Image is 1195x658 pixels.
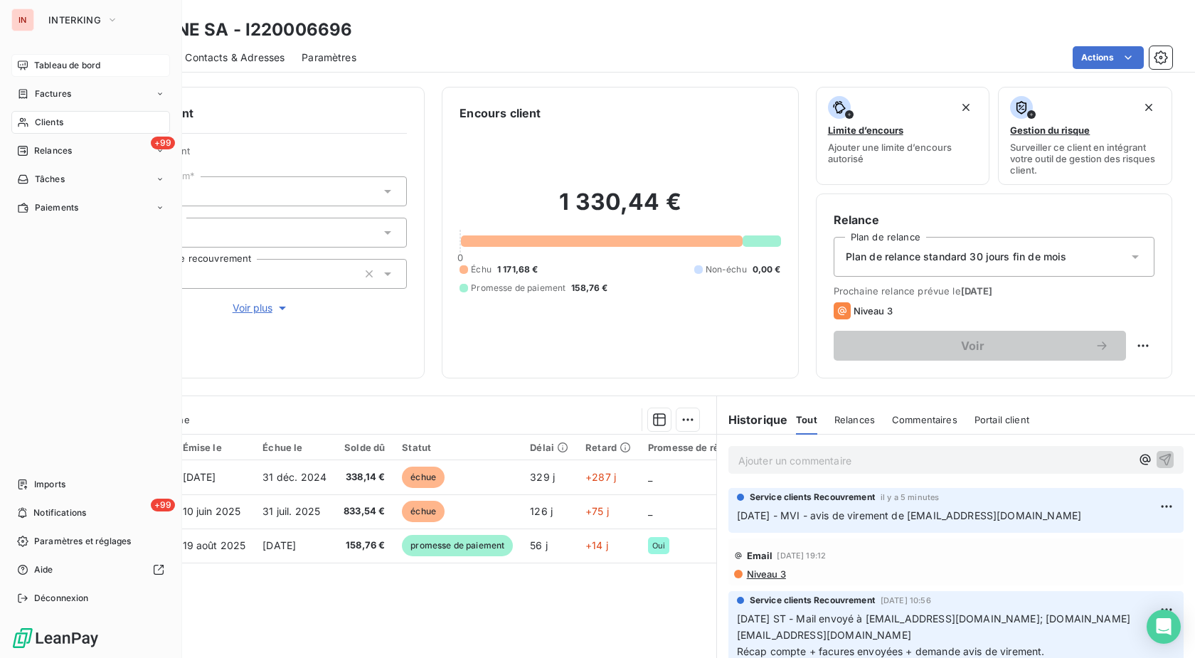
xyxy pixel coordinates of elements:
[816,87,990,185] button: Limite d’encoursAjouter une limite d’encours autorisé
[86,105,407,122] h6: Informations client
[151,499,175,511] span: +99
[183,539,246,551] span: 19 août 2025
[344,442,385,453] div: Solde dû
[125,17,352,43] h3: DANONE SA - I220006696
[796,414,817,425] span: Tout
[233,301,290,315] span: Voir plus
[1010,142,1160,176] span: Surveiller ce client en intégrant votre outil de gestion des risques client.
[854,305,893,317] span: Niveau 3
[530,539,548,551] span: 56 j
[183,471,216,483] span: [DATE]
[753,263,781,276] span: 0,00 €
[35,173,65,186] span: Tâches
[585,442,631,453] div: Retard
[834,331,1126,361] button: Voir
[344,504,385,519] span: 833,54 €
[35,116,63,129] span: Clients
[115,300,407,316] button: Voir plus
[34,535,131,548] span: Paramètres et réglages
[585,471,616,483] span: +287 j
[11,627,100,649] img: Logo LeanPay
[34,478,65,491] span: Imports
[998,87,1172,185] button: Gestion du risqueSurveiller ce client en intégrant votre outil de gestion des risques client.
[471,282,565,294] span: Promesse de paiement
[530,471,555,483] span: 329 j
[35,201,78,214] span: Paiements
[652,541,665,550] span: Oui
[35,87,71,100] span: Factures
[1010,124,1090,136] span: Gestion du risque
[262,442,326,453] div: Échue le
[402,467,445,488] span: échue
[34,59,100,72] span: Tableau de bord
[585,505,609,517] span: +75 j
[834,285,1154,297] span: Prochaine relance prévue le
[151,137,175,149] span: +99
[262,471,326,483] span: 31 déc. 2024
[34,144,72,157] span: Relances
[1147,610,1181,644] div: Open Intercom Messenger
[183,505,241,517] span: 10 juin 2025
[33,506,86,519] span: Notifications
[750,491,875,504] span: Service clients Recouvrement
[457,252,463,263] span: 0
[648,505,652,517] span: _
[828,142,978,164] span: Ajouter une limite d’encours autorisé
[737,509,1081,521] span: [DATE] - MVI - avis de virement de [EMAIL_ADDRESS][DOMAIN_NAME]
[402,442,513,453] div: Statut
[115,145,407,165] span: Propriétés Client
[974,414,1029,425] span: Portail client
[892,414,957,425] span: Commentaires
[737,612,1130,657] span: [DATE] ST - Mail envoyé à [EMAIL_ADDRESS][DOMAIN_NAME]; [DOMAIN_NAME][EMAIL_ADDRESS][DOMAIN_NAME]...
[402,501,445,522] span: échue
[828,124,903,136] span: Limite d’encours
[881,493,939,502] span: il y a 5 minutes
[834,414,875,425] span: Relances
[11,558,170,581] a: Aide
[302,51,356,65] span: Paramètres
[34,563,53,576] span: Aide
[750,594,875,607] span: Service clients Recouvrement
[460,105,541,122] h6: Encours client
[262,539,296,551] span: [DATE]
[402,535,513,556] span: promesse de paiement
[460,188,780,230] h2: 1 330,44 €
[648,442,758,453] div: Promesse de règlement
[571,282,607,294] span: 158,76 €
[834,211,1154,228] h6: Relance
[1073,46,1144,69] button: Actions
[717,411,788,428] h6: Historique
[747,550,773,561] span: Email
[777,551,826,560] span: [DATE] 19:12
[585,539,608,551] span: +14 j
[344,470,385,484] span: 338,14 €
[530,505,553,517] span: 126 j
[344,538,385,553] span: 158,76 €
[648,471,652,483] span: _
[961,285,993,297] span: [DATE]
[706,263,747,276] span: Non-échu
[34,592,89,605] span: Déconnexion
[745,568,786,580] span: Niveau 3
[471,263,492,276] span: Échu
[881,596,931,605] span: [DATE] 10:56
[851,340,1095,351] span: Voir
[48,14,101,26] span: INTERKING
[11,9,34,31] div: IN
[185,51,285,65] span: Contacts & Adresses
[846,250,1067,264] span: Plan de relance standard 30 jours fin de mois
[530,442,568,453] div: Délai
[497,263,538,276] span: 1 171,68 €
[262,505,320,517] span: 31 juil. 2025
[183,442,246,453] div: Émise le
